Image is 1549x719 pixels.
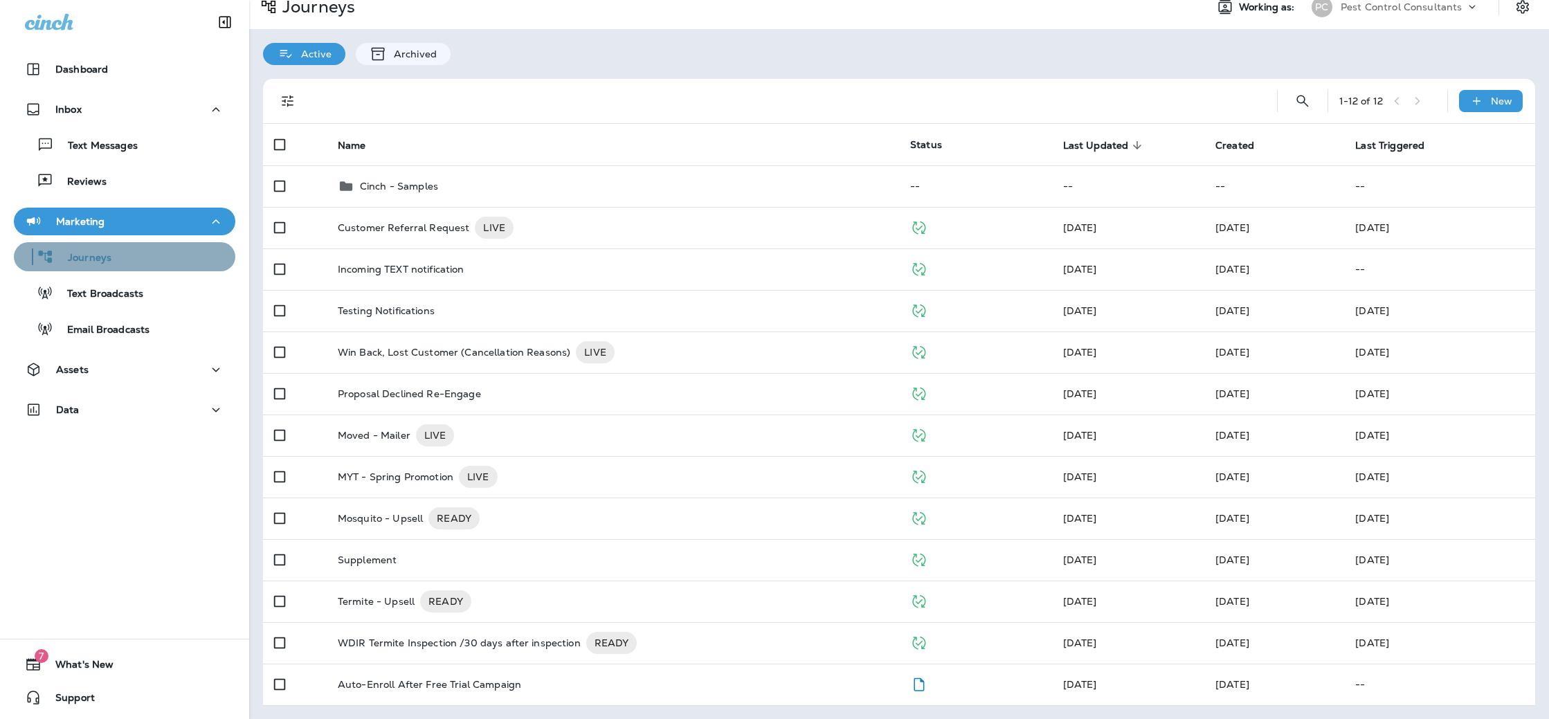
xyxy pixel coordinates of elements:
[1339,95,1383,107] div: 1 - 12 of 12
[1063,512,1097,525] span: Frank Carreno
[338,590,415,612] p: Termite - Upsell
[1289,87,1316,115] button: Search Journeys
[1215,554,1249,566] span: Frank Carreno
[14,314,235,343] button: Email Broadcasts
[910,552,927,565] span: Published
[274,87,302,115] button: Filters
[475,221,514,235] span: LIVE
[1063,429,1097,442] span: Frank Carreno
[1063,140,1129,152] span: Last Updated
[338,264,464,275] p: Incoming TEXT notification
[1344,498,1535,539] td: [DATE]
[475,217,514,239] div: LIVE
[1344,415,1535,456] td: [DATE]
[1355,140,1424,152] span: Last Triggered
[1063,263,1097,275] span: Jason Munk
[338,632,581,654] p: WDIR Termite Inspection /30 days after inspection
[910,594,927,606] span: Published
[428,511,480,525] span: READY
[910,386,927,399] span: Published
[1344,539,1535,581] td: [DATE]
[1355,264,1524,275] p: --
[1063,471,1097,483] span: Kevin Fenwick
[14,208,235,235] button: Marketing
[1063,554,1097,566] span: Frank Carreno
[338,507,423,529] p: Mosquito - Upsell
[14,95,235,123] button: Inbox
[1215,637,1249,649] span: Frank Carreno
[338,140,366,152] span: Name
[1063,221,1097,234] span: Frank Carreno
[42,659,114,675] span: What's New
[1052,165,1205,207] td: --
[1341,1,1462,12] p: Pest Control Consultants
[360,181,438,192] p: Cinch - Samples
[1063,637,1097,649] span: Jason Munk
[1215,346,1249,358] span: Eluwa Monday
[586,636,637,650] span: READY
[1063,304,1097,317] span: Jason Munk
[1063,678,1097,691] span: Jason Munk
[420,594,471,608] span: READY
[1215,595,1249,608] span: Frank Carreno
[387,48,437,60] p: Archived
[1215,678,1249,691] span: Jason Munk
[910,635,927,648] span: Published
[416,428,455,442] span: LIVE
[338,217,470,239] p: Customer Referral Request
[53,324,150,337] p: Email Broadcasts
[14,166,235,195] button: Reviews
[206,8,244,36] button: Collapse Sidebar
[338,388,481,399] p: Proposal Declined Re-Engage
[459,466,498,488] div: LIVE
[1355,139,1442,152] span: Last Triggered
[1215,221,1249,234] span: Frank Carreno
[1344,207,1535,248] td: [DATE]
[420,590,471,612] div: READY
[14,396,235,424] button: Data
[576,341,615,363] div: LIVE
[42,692,95,709] span: Support
[910,511,927,523] span: Published
[1344,331,1535,373] td: [DATE]
[1344,622,1535,664] td: [DATE]
[1344,373,1535,415] td: [DATE]
[1355,679,1524,690] p: --
[910,677,927,689] span: Draft
[910,469,927,482] span: Published
[1215,388,1249,400] span: Jason Munk
[576,345,615,359] span: LIVE
[14,55,235,83] button: Dashboard
[1215,471,1249,483] span: Kevin Fenwick
[35,649,48,663] span: 7
[56,364,89,375] p: Assets
[294,48,332,60] p: Active
[1063,139,1147,152] span: Last Updated
[910,220,927,233] span: Published
[53,288,143,301] p: Text Broadcasts
[586,632,637,654] div: READY
[910,138,942,151] span: Status
[14,684,235,711] button: Support
[14,130,235,159] button: Text Messages
[1215,140,1254,152] span: Created
[1344,165,1535,207] td: --
[14,278,235,307] button: Text Broadcasts
[1204,165,1344,207] td: --
[1215,512,1249,525] span: Frank Carreno
[14,356,235,383] button: Assets
[55,64,108,75] p: Dashboard
[416,424,455,446] div: LIVE
[1215,139,1272,152] span: Created
[54,252,111,265] p: Journeys
[53,176,107,189] p: Reviews
[910,303,927,316] span: Published
[338,466,453,488] p: MYT - Spring Promotion
[1215,263,1249,275] span: Frank Carreno
[1344,456,1535,498] td: [DATE]
[910,262,927,274] span: Published
[54,140,138,153] p: Text Messages
[1063,388,1097,400] span: Jason Munk
[428,507,480,529] div: READY
[1239,1,1298,13] span: Working as:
